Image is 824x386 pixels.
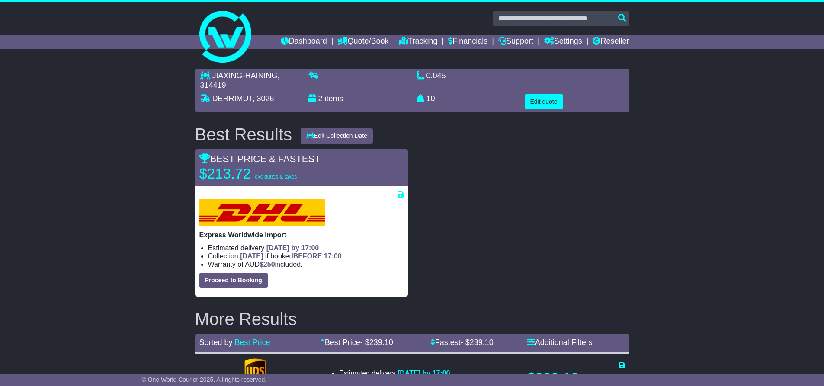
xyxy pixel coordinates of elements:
[281,35,327,49] a: Dashboard
[337,35,388,49] a: Quote/Book
[360,338,393,347] span: - $
[430,338,494,347] a: Fastest- $239.10
[253,94,274,103] span: , 3026
[208,244,404,252] li: Estimated delivery
[260,261,275,268] span: $
[263,261,275,268] span: 250
[426,71,446,80] span: 0.045
[240,252,263,260] span: [DATE]
[369,338,393,347] span: 239.10
[208,252,404,260] li: Collection
[244,358,266,384] img: UPS (new): Express Saver Import
[212,71,278,80] span: JIAXING-HAINING
[325,94,343,103] span: items
[320,338,393,347] a: Best Price- $239.10
[199,165,308,182] p: $213.72
[255,174,297,180] span: exc duties & taxes
[399,35,437,49] a: Tracking
[142,376,267,383] span: © One World Courier 2025. All rights reserved.
[498,35,533,49] a: Support
[593,35,629,49] a: Reseller
[470,338,494,347] span: 239.10
[339,369,473,377] li: Estimated delivery
[266,244,319,252] span: [DATE] by 17:00
[448,35,487,49] a: Financials
[461,338,494,347] span: - $
[293,252,322,260] span: BEFORE
[199,273,268,288] button: Proceed to Booking
[199,338,233,347] span: Sorted by
[200,71,280,89] span: , 314419
[199,231,404,239] p: Express Worldwide Import
[527,338,593,347] a: Additional Filters
[240,252,341,260] span: if booked
[199,153,321,164] span: BEST PRICE & FASTEST
[398,370,450,377] span: [DATE] by 17:00
[195,309,629,329] h2: More Results
[212,94,253,103] span: DERRIMUT
[235,338,270,347] a: Best Price
[191,125,297,144] div: Best Results
[525,94,563,109] button: Edit quote
[208,260,404,268] li: Warranty of AUD included.
[544,35,582,49] a: Settings
[301,128,373,144] button: Edit Collection Date
[199,199,325,226] img: DHL: Express Worldwide Import
[318,94,323,103] span: 2
[324,252,342,260] span: 17:00
[426,94,435,103] span: 10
